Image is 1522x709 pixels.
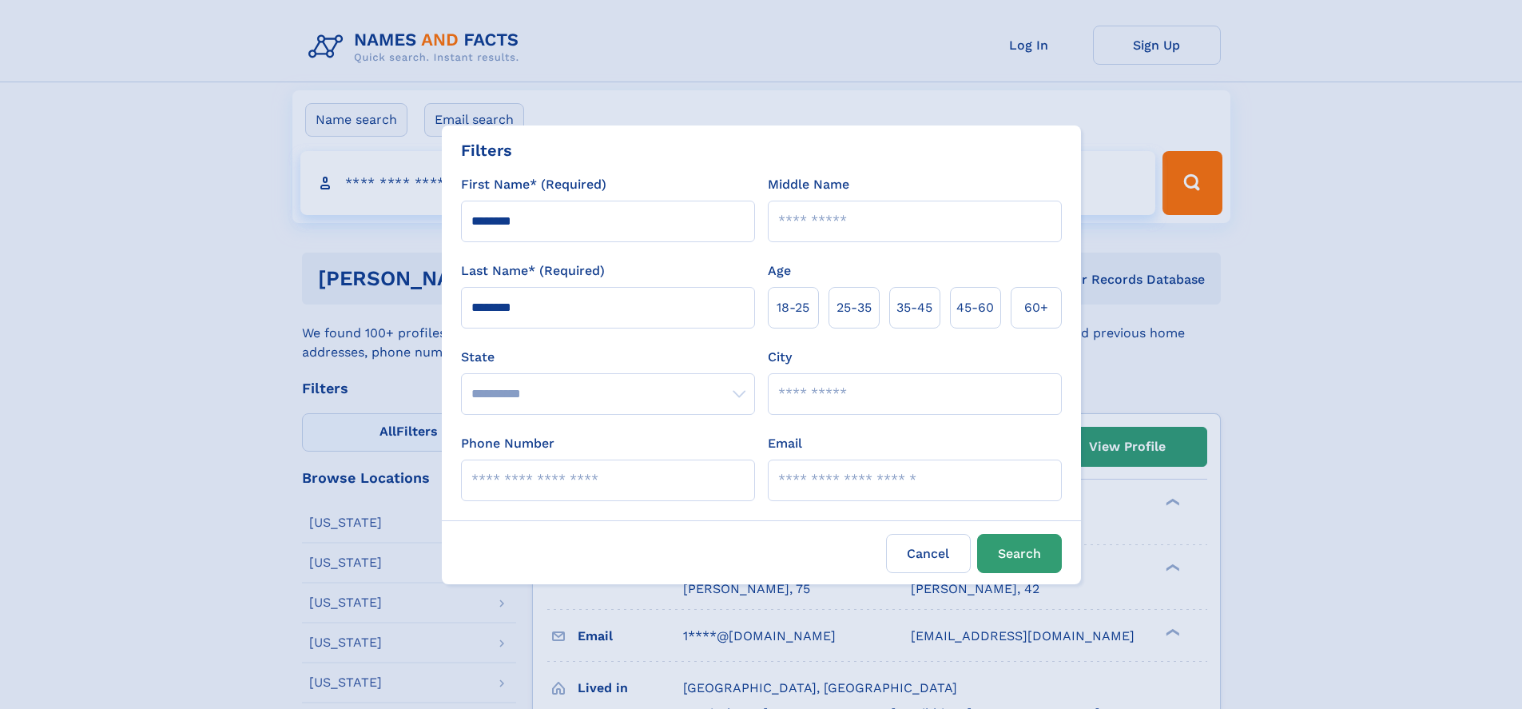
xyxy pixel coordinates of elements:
[461,261,605,281] label: Last Name* (Required)
[461,434,554,453] label: Phone Number
[886,534,971,573] label: Cancel
[461,175,606,194] label: First Name* (Required)
[896,298,932,317] span: 35‑45
[768,261,791,281] label: Age
[977,534,1062,573] button: Search
[837,298,872,317] span: 25‑35
[777,298,809,317] span: 18‑25
[768,434,802,453] label: Email
[956,298,994,317] span: 45‑60
[461,138,512,162] div: Filters
[768,348,792,367] label: City
[1024,298,1048,317] span: 60+
[461,348,755,367] label: State
[768,175,849,194] label: Middle Name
